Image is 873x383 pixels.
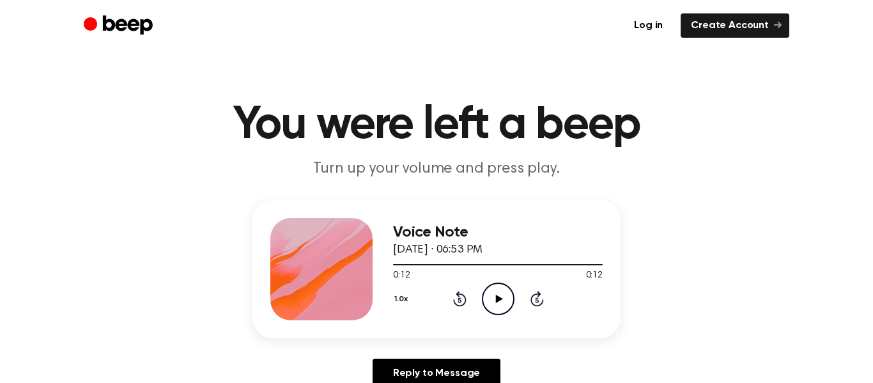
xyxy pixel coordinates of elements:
a: Beep [84,13,156,38]
span: 0:12 [586,269,603,283]
span: [DATE] · 06:53 PM [393,244,483,256]
p: Turn up your volume and press play. [191,159,682,180]
h1: You were left a beep [109,102,764,148]
a: Log in [624,13,673,38]
h3: Voice Note [393,224,603,241]
button: 1.0x [393,288,413,310]
a: Create Account [681,13,789,38]
span: 0:12 [393,269,410,283]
